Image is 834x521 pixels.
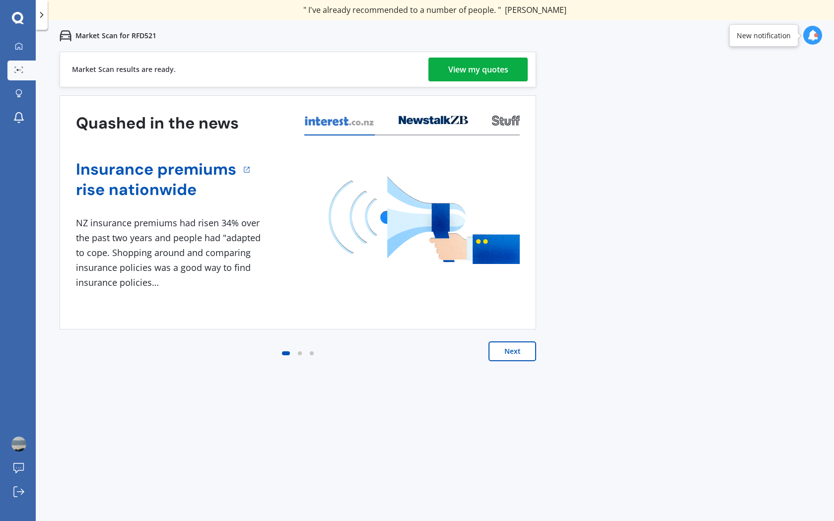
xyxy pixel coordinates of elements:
p: Market Scan for RFD521 [75,31,156,41]
div: View my quotes [448,58,508,81]
div: NZ insurance premiums had risen 34% over the past two years and people had "adapted to cope. Shop... [76,216,265,290]
img: ACg8ocIvqB2XOVJh4APnTAilCQqQFMFUtY0P2J6gN1fZPA4mX1ykIkqB=s96-c [11,437,26,452]
a: rise nationwide [76,180,236,200]
a: Insurance premiums [76,159,236,180]
h3: Quashed in the news [76,113,239,133]
div: Market Scan results are ready. [72,52,176,87]
button: Next [488,341,536,361]
a: View my quotes [428,58,528,81]
img: car.f15378c7a67c060ca3f3.svg [60,30,71,42]
div: New notification [737,31,791,41]
img: media image [329,176,520,264]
